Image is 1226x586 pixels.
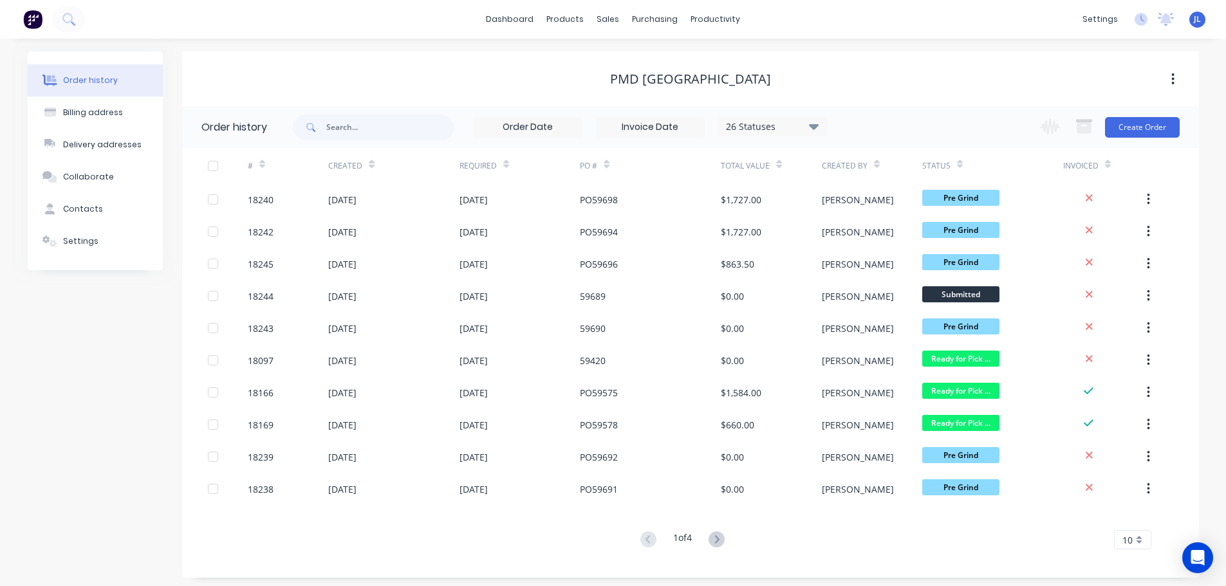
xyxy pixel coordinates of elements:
span: Pre Grind [922,254,999,270]
div: $0.00 [721,289,744,303]
div: [PERSON_NAME] [822,193,894,206]
div: $1,584.00 [721,386,761,399]
div: PO59698 [580,193,618,206]
div: 59689 [580,289,606,303]
span: Pre Grind [922,190,999,206]
div: $0.00 [721,450,744,464]
div: # [248,160,253,172]
div: Invoiced [1063,148,1144,183]
div: Collaborate [63,171,114,183]
span: Ready for Pick ... [922,351,999,367]
div: Total Value [721,160,770,172]
div: products [540,10,590,29]
div: [PERSON_NAME] [822,257,894,271]
span: Ready for Pick ... [922,383,999,399]
div: Created [328,148,459,183]
div: 1 of 4 [673,531,692,549]
div: [DATE] [328,322,357,335]
div: [DATE] [460,193,488,206]
div: [PERSON_NAME] [822,322,894,335]
div: Required [460,148,580,183]
div: Open Intercom Messenger [1182,542,1213,573]
div: Invoiced [1063,160,1099,172]
button: Delivery addresses [28,129,163,161]
div: [DATE] [460,354,488,367]
div: Status [922,148,1063,183]
div: PMD [GEOGRAPHIC_DATA] [610,71,771,87]
div: [PERSON_NAME] [822,450,894,464]
div: 26 Statuses [718,120,826,134]
span: Pre Grind [922,479,999,495]
div: [DATE] [460,482,488,496]
div: [DATE] [460,289,488,303]
div: PO59694 [580,225,618,239]
div: [PERSON_NAME] [822,482,894,496]
div: [DATE] [328,289,357,303]
div: [DATE] [328,193,357,206]
div: [PERSON_NAME] [822,289,894,303]
div: 18239 [248,450,274,464]
div: 18243 [248,322,274,335]
input: Search... [326,114,454,140]
div: Created [328,160,362,172]
div: [PERSON_NAME] [822,386,894,399]
div: Created By [822,148,922,183]
div: [DATE] [328,257,357,271]
div: PO59575 [580,386,618,399]
span: Pre Grind [922,447,999,463]
div: PO59691 [580,482,618,496]
div: Contacts [63,203,103,215]
input: Order Date [474,118,582,137]
div: [DATE] [328,386,357,399]
div: [PERSON_NAME] [822,225,894,239]
div: Status [922,160,951,172]
div: [PERSON_NAME] [822,418,894,432]
div: Delivery addresses [63,139,142,151]
button: Collaborate [28,161,163,193]
div: $0.00 [721,482,744,496]
div: Required [460,160,497,172]
a: dashboard [479,10,540,29]
div: [PERSON_NAME] [822,354,894,367]
span: JL [1194,14,1201,25]
div: Order history [201,120,267,135]
div: Order history [63,75,118,86]
div: $660.00 [721,418,754,432]
div: $863.50 [721,257,754,271]
div: 18166 [248,386,274,399]
div: Total Value [721,148,821,183]
div: sales [590,10,626,29]
div: $0.00 [721,354,744,367]
div: $0.00 [721,322,744,335]
input: Invoice Date [596,118,704,137]
div: 18245 [248,257,274,271]
div: 59690 [580,322,606,335]
button: Billing address [28,96,163,129]
div: 59420 [580,354,606,367]
span: 10 [1122,533,1133,547]
div: [DATE] [328,225,357,239]
div: Created By [822,160,868,172]
div: # [248,148,328,183]
div: [DATE] [460,418,488,432]
div: settings [1076,10,1124,29]
div: $1,727.00 [721,225,761,239]
img: Factory [23,10,42,29]
div: [DATE] [460,225,488,239]
button: Settings [28,225,163,257]
button: Order history [28,64,163,96]
div: 18169 [248,418,274,432]
div: PO59578 [580,418,618,432]
div: purchasing [626,10,684,29]
div: Settings [63,235,98,247]
div: [DATE] [328,482,357,496]
button: Create Order [1105,117,1180,138]
div: 18244 [248,289,274,303]
div: $1,727.00 [721,193,761,206]
div: PO59696 [580,257,618,271]
div: [DATE] [460,450,488,464]
div: PO59692 [580,450,618,464]
div: 18097 [248,354,274,367]
div: PO # [580,160,597,172]
div: Billing address [63,107,123,118]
